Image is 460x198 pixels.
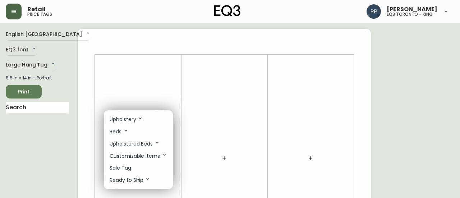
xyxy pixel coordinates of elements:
[110,128,129,135] p: Beds
[110,140,160,148] p: Upholstered Beds
[110,152,167,160] p: Customizable items
[110,164,131,172] p: Sale Tag
[110,115,143,123] p: Upholstery
[110,176,151,184] p: Ready to Ship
